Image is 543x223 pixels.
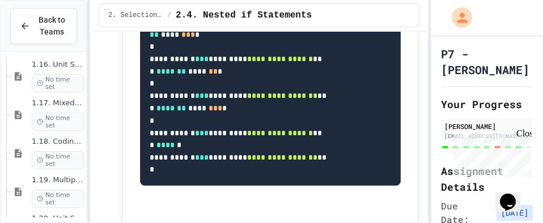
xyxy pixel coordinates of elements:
span: 1.18. Coding Practice 1a (1.1-1.6) [32,137,84,147]
span: 2. Selection and Iteration [108,11,163,20]
span: 1.19. Multiple Choice Exercises for Unit 1a (1.1-1.6) [32,175,84,185]
span: No time set [32,74,84,92]
div: My Account [440,5,475,31]
div: Chat with us now!Close [5,5,78,72]
span: 1.17. Mixed Up Code Practice 1.1-1.6 [32,98,84,108]
span: No time set [32,113,84,131]
span: / [167,11,171,20]
iframe: chat widget [449,128,532,177]
div: [PERSON_NAME] [444,121,529,131]
div: [EMAIL_ADDRESS][DOMAIN_NAME] [444,132,529,140]
span: [DATE] [497,205,533,221]
h2: Your Progress [441,96,533,112]
span: 2.4. Nested if Statements [176,8,312,22]
h2: Assignment Details [441,163,533,195]
h1: P7 - [PERSON_NAME] [441,46,533,78]
span: 1.16. Unit Summary 1a (1.1-1.6) [32,60,84,70]
iframe: chat widget [495,178,532,212]
span: No time set [32,151,84,169]
span: Back to Teams [37,14,67,38]
span: No time set [32,190,84,208]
